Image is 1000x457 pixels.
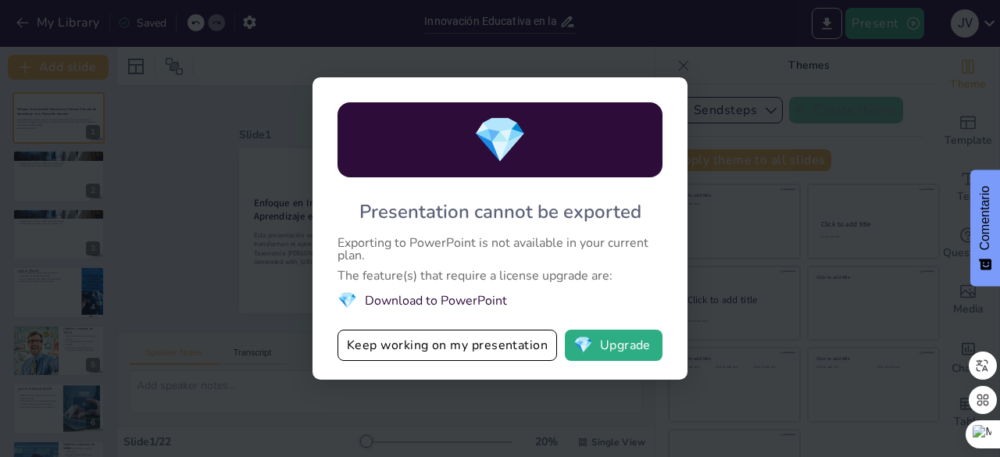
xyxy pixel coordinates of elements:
button: diamondUpgrade [565,330,662,361]
span: diamond [573,337,593,353]
div: The feature(s) that require a license upgrade are: [337,270,662,282]
div: Presentation cannot be exported [359,199,641,224]
li: Download to PowerPoint [337,290,662,311]
button: Comentarios - Mostrar encuesta [970,170,1000,287]
span: diamond [473,110,527,170]
font: Comentario [978,186,991,251]
button: Keep working on my presentation [337,330,557,361]
span: diamond [337,290,357,311]
div: Exporting to PowerPoint is not available in your current plan. [337,237,662,262]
